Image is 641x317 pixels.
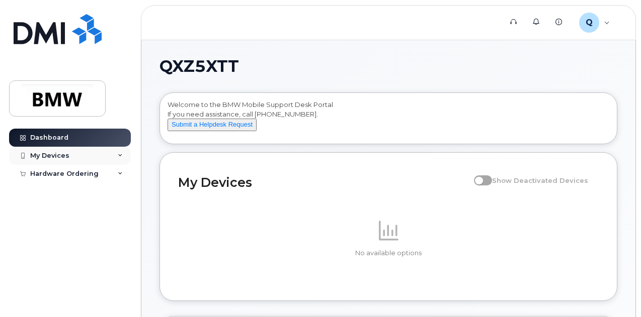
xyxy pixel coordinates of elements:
input: Show Deactivated Devices [474,171,482,179]
span: Show Deactivated Devices [492,176,588,184]
h2: My Devices [178,175,469,190]
span: QXZ5XTT [159,59,239,74]
div: Welcome to the BMW Mobile Support Desk Portal If you need assistance, call [PHONE_NUMBER]. [168,100,609,140]
button: Submit a Helpdesk Request [168,119,257,131]
a: Submit a Helpdesk Request [168,120,257,128]
iframe: Messenger Launcher [597,273,633,309]
p: No available options [178,249,599,258]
